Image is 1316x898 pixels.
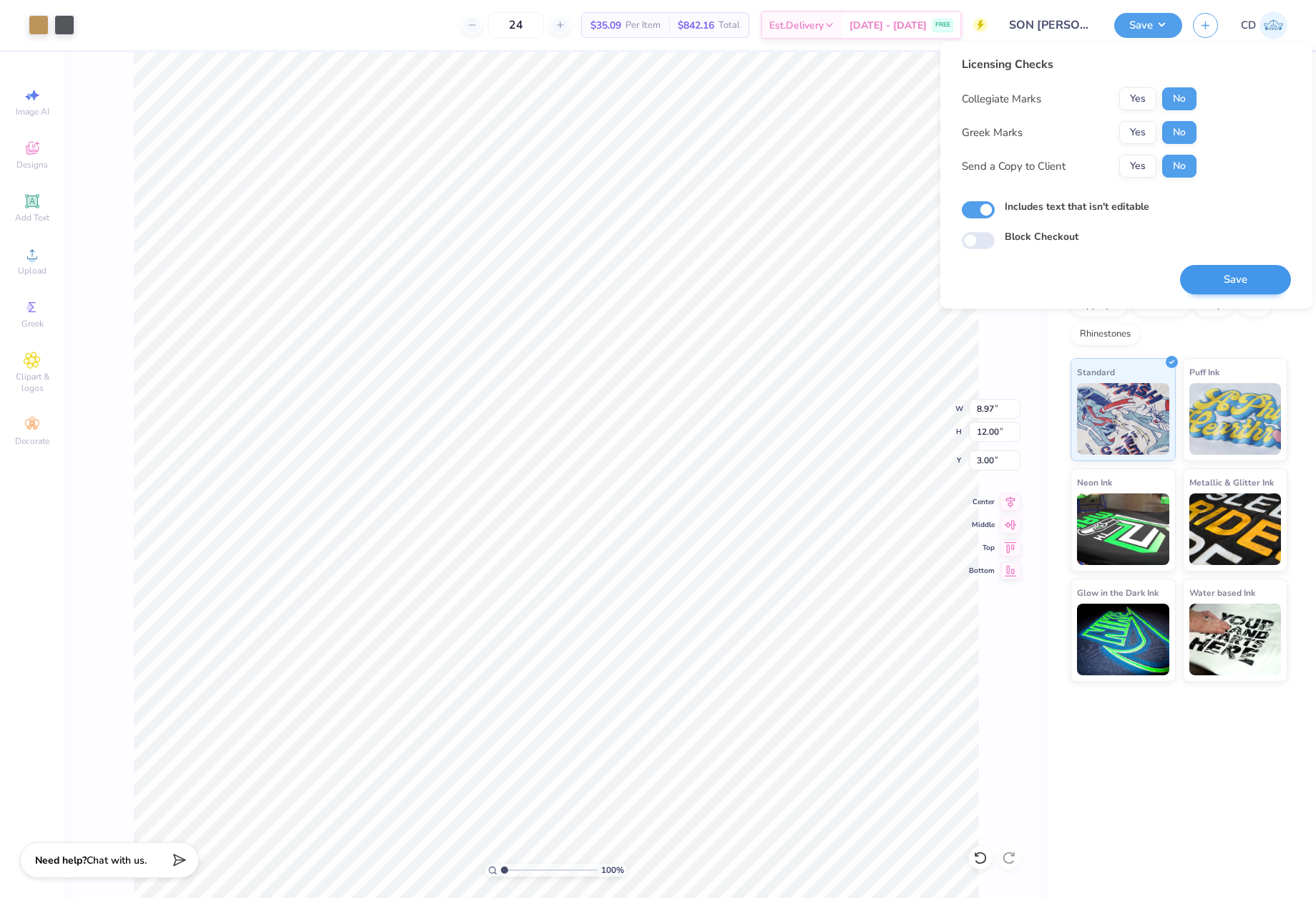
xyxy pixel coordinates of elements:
[1005,199,1149,214] label: Includes text that isn't editable
[1162,155,1196,178] button: No
[1259,11,1287,39] img: Cedric Diasanta
[1071,324,1140,345] div: Rhinestones
[969,566,995,576] span: Bottom
[1162,121,1196,144] button: No
[1119,155,1156,178] button: Yes
[1162,87,1196,110] button: No
[1077,604,1169,675] img: Glow in the Dark Ink
[1189,604,1282,675] img: Water based Ink
[1189,493,1282,565] img: Metallic & Glitter Ink
[7,371,57,394] span: Clipart & logos
[998,11,1103,39] input: Untitled Design
[1005,229,1078,244] label: Block Checkout
[1189,364,1219,380] span: Puff Ink
[962,56,1196,73] div: Licensing Checks
[1077,585,1159,600] span: Glow in the Dark Ink
[849,18,927,33] span: [DATE] - [DATE]
[21,318,44,329] span: Greek
[1241,11,1287,39] a: CD
[35,854,87,867] strong: Need help?
[488,12,544,38] input: – –
[590,18,621,33] span: $35.09
[15,435,49,447] span: Decorate
[1077,364,1115,380] span: Standard
[769,18,824,33] span: Est. Delivery
[1077,493,1169,565] img: Neon Ink
[18,265,47,276] span: Upload
[969,520,995,530] span: Middle
[1119,121,1156,144] button: Yes
[16,159,48,170] span: Designs
[718,18,740,33] span: Total
[1189,383,1282,455] img: Puff Ink
[1119,87,1156,110] button: Yes
[1114,13,1182,38] button: Save
[625,18,661,33] span: Per Item
[969,543,995,553] span: Top
[1189,585,1255,600] span: Water based Ink
[935,20,950,30] span: FREE
[962,125,1023,141] div: Greek Marks
[1077,475,1112,490] span: Neon Ink
[601,864,624,877] span: 100 %
[1077,383,1169,455] img: Standard
[1189,475,1274,490] span: Metallic & Glitter Ink
[678,18,714,33] span: $842.16
[1180,265,1291,294] button: Save
[15,212,49,223] span: Add Text
[87,854,147,867] span: Chat with us.
[16,106,49,117] span: Image AI
[962,158,1066,175] div: Send a Copy to Client
[962,91,1041,107] div: Collegiate Marks
[969,497,995,507] span: Center
[1241,17,1256,34] span: CD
